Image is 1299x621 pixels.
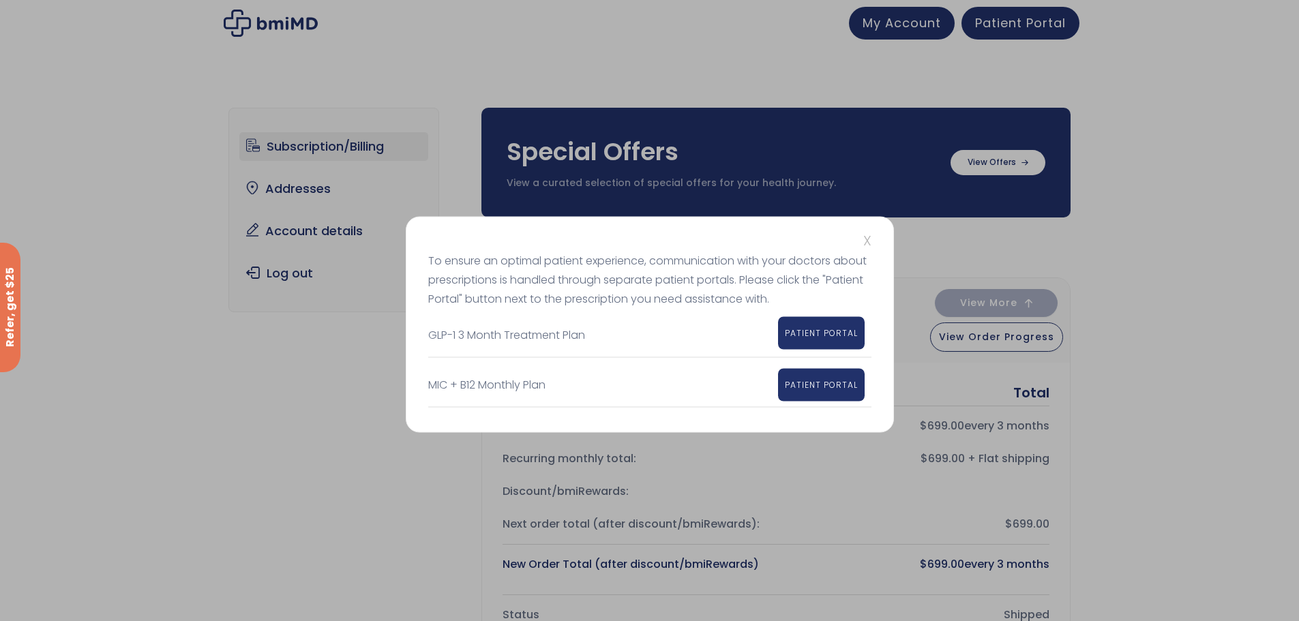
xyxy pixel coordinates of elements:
[785,378,858,390] span: PATIENT PORTAL
[428,375,767,394] div: MIC + B12 Monthly Plan
[785,327,858,338] span: PATIENT PORTAL
[428,325,767,344] div: GLP-1 3 Month Treatment Plan
[863,230,871,249] span: X
[428,251,871,308] p: To ensure an optimal patient experience, communication with your doctors about prescriptions is h...
[778,368,865,401] a: PATIENT PORTAL
[778,316,865,349] a: PATIENT PORTAL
